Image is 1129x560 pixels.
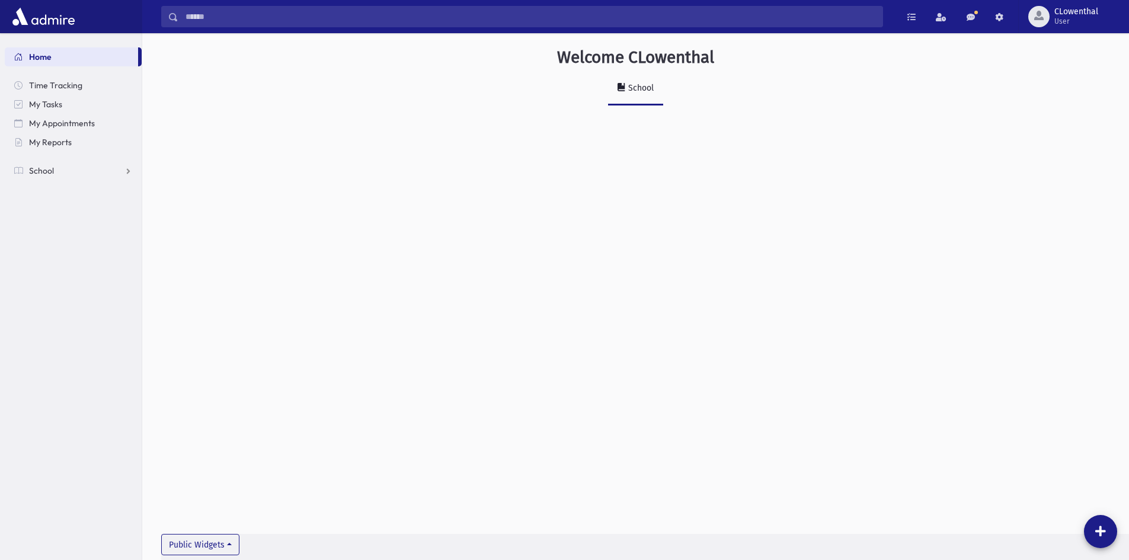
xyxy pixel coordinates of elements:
span: My Tasks [29,99,62,110]
span: CLowenthal [1054,7,1098,17]
a: School [5,161,142,180]
a: Home [5,47,138,66]
span: My Reports [29,137,72,148]
span: School [29,165,54,176]
a: My Reports [5,133,142,152]
span: Time Tracking [29,80,82,91]
img: AdmirePro [9,5,78,28]
span: User [1054,17,1098,26]
span: Home [29,52,52,62]
div: School [626,83,654,93]
a: Time Tracking [5,76,142,95]
a: My Tasks [5,95,142,114]
input: Search [178,6,882,27]
a: School [608,72,663,105]
h3: Welcome CLowenthal [557,47,714,68]
button: Public Widgets [161,534,239,555]
span: My Appointments [29,118,95,129]
a: My Appointments [5,114,142,133]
